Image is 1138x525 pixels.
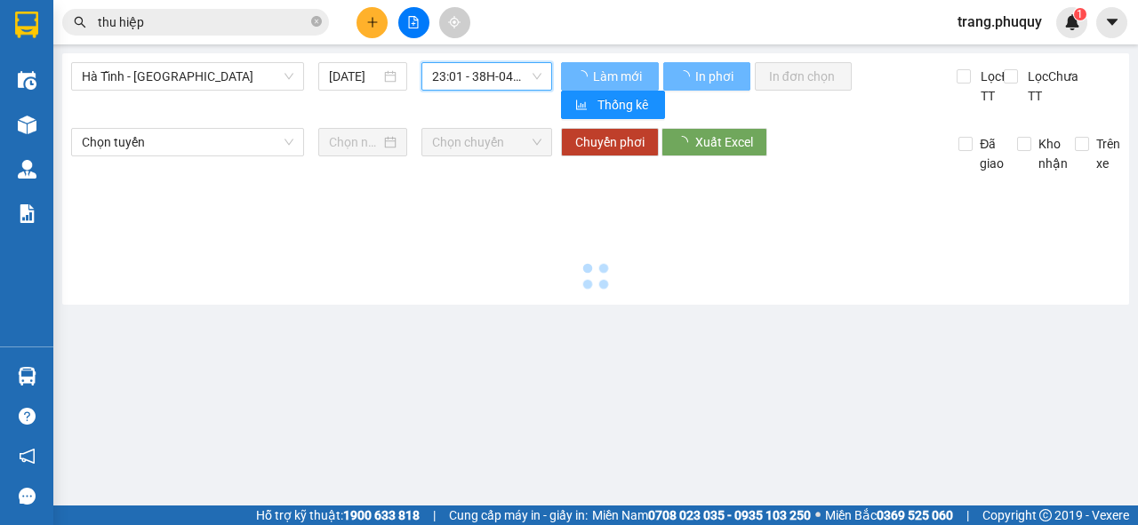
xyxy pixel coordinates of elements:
[311,16,322,27] span: close-circle
[815,512,821,519] span: ⚪️
[561,91,665,119] button: bar-chartThống kê
[561,128,659,156] button: Chuyển phơi
[357,7,388,38] button: plus
[695,67,736,86] span: In phơi
[432,129,541,155] span: Chọn chuyến
[661,128,767,156] button: Xuất Excel
[329,132,381,152] input: Chọn ngày
[1039,509,1052,521] span: copyright
[966,505,969,525] span: |
[439,7,470,38] button: aim
[329,67,381,86] input: 13/10/2025
[648,508,811,522] strong: 0708 023 035 - 0935 103 250
[943,11,1056,33] span: trang.phuquy
[1104,14,1120,30] span: caret-down
[1021,67,1081,106] span: Lọc Chưa TT
[1031,134,1075,173] span: Kho nhận
[18,204,36,223] img: solution-icon
[343,508,420,522] strong: 1900 633 818
[74,16,86,28] span: search
[448,16,461,28] span: aim
[82,63,293,90] span: Hà Tĩnh - Hà Nội
[825,505,953,525] span: Miền Bắc
[82,129,293,155] span: Chọn tuyến
[663,62,750,91] button: In phơi
[98,12,308,32] input: Tìm tên, số ĐT hoặc mã đơn
[433,505,436,525] span: |
[1096,7,1127,38] button: caret-down
[15,12,38,38] img: logo-vxr
[1077,8,1083,20] span: 1
[449,505,588,525] span: Cung cấp máy in - giấy in:
[575,99,590,113] span: bar-chart
[18,115,36,134] img: warehouse-icon
[19,488,36,505] span: message
[1074,8,1086,20] sup: 1
[366,16,379,28] span: plus
[755,62,852,91] button: In đơn chọn
[1089,134,1127,173] span: Trên xe
[593,67,645,86] span: Làm mới
[597,95,651,115] span: Thống kê
[311,14,322,31] span: close-circle
[575,70,590,83] span: loading
[19,448,36,465] span: notification
[19,408,36,425] span: question-circle
[432,63,541,90] span: 23:01 - 38H-049.57
[1064,14,1080,30] img: icon-new-feature
[398,7,429,38] button: file-add
[18,160,36,179] img: warehouse-icon
[18,367,36,386] img: warehouse-icon
[877,508,953,522] strong: 0369 525 060
[18,71,36,90] img: warehouse-icon
[677,70,693,83] span: loading
[407,16,420,28] span: file-add
[256,505,420,525] span: Hỗ trợ kỹ thuật:
[592,505,811,525] span: Miền Nam
[561,62,659,91] button: Làm mới
[974,67,1020,106] span: Lọc Đã TT
[973,134,1011,173] span: Đã giao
